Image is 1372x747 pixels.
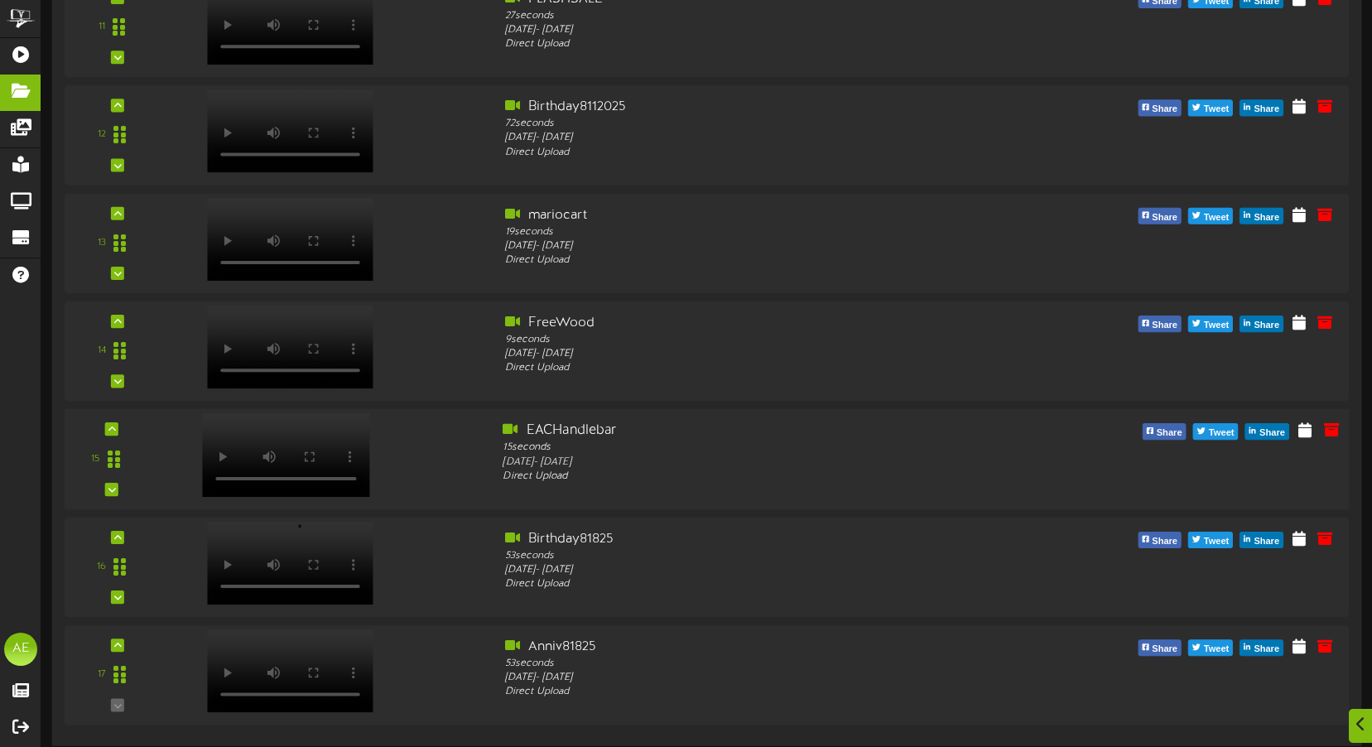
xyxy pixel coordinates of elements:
[505,146,1015,160] div: Direct Upload
[505,657,1015,671] div: 53 seconds
[1250,641,1283,659] span: Share
[1142,423,1186,440] button: Share
[505,253,1015,267] div: Direct Upload
[1240,208,1283,224] button: Share
[98,668,106,682] div: 17
[1201,101,1232,119] span: Tweet
[1138,100,1182,117] button: Share
[1250,533,1283,551] span: Share
[1201,533,1232,551] span: Tweet
[1193,423,1239,440] button: Tweet
[1206,424,1238,442] span: Tweet
[505,117,1015,131] div: 72 seconds
[98,236,106,250] div: 13
[505,9,1015,23] div: 27 seconds
[1240,100,1283,117] button: Share
[505,131,1015,145] div: [DATE] - [DATE]
[1240,532,1283,548] button: Share
[505,23,1015,37] div: [DATE] - [DATE]
[97,560,106,574] div: 16
[1250,209,1283,227] span: Share
[91,452,99,466] div: 15
[505,37,1015,51] div: Direct Upload
[1153,424,1186,442] span: Share
[505,225,1015,239] div: 19 seconds
[505,530,1015,549] div: Birthday81825
[503,422,1018,441] div: EACHandlebar
[505,671,1015,685] div: [DATE] - [DATE]
[98,345,106,359] div: 14
[505,98,1015,117] div: Birthday8112025
[1148,101,1181,119] span: Share
[1201,641,1232,659] span: Tweet
[505,206,1015,225] div: mariocart
[1148,641,1181,659] span: Share
[1240,316,1283,332] button: Share
[505,549,1015,563] div: 53 seconds
[505,347,1015,361] div: [DATE] - [DATE]
[1201,209,1232,227] span: Tweet
[505,563,1015,577] div: [DATE] - [DATE]
[1188,316,1233,332] button: Tweet
[1250,101,1283,119] span: Share
[505,333,1015,347] div: 9 seconds
[1256,424,1288,442] span: Share
[1138,208,1182,224] button: Share
[1138,640,1182,657] button: Share
[505,686,1015,700] div: Direct Upload
[1201,316,1232,335] span: Tweet
[1245,423,1289,440] button: Share
[1148,209,1181,227] span: Share
[503,455,1018,470] div: [DATE] - [DATE]
[1148,533,1181,551] span: Share
[1148,316,1181,335] span: Share
[4,633,37,666] div: AE
[1250,316,1283,335] span: Share
[1240,640,1283,657] button: Share
[1188,640,1233,657] button: Tweet
[1188,100,1233,117] button: Tweet
[505,361,1015,375] div: Direct Upload
[1138,532,1182,548] button: Share
[1188,532,1233,548] button: Tweet
[505,638,1015,657] div: Anniv81825
[505,239,1015,253] div: [DATE] - [DATE]
[1138,316,1182,332] button: Share
[1188,208,1233,224] button: Tweet
[99,20,105,34] div: 11
[98,128,106,142] div: 12
[505,577,1015,591] div: Direct Upload
[503,470,1018,484] div: Direct Upload
[505,314,1015,333] div: FreeWood
[503,441,1018,455] div: 15 seconds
